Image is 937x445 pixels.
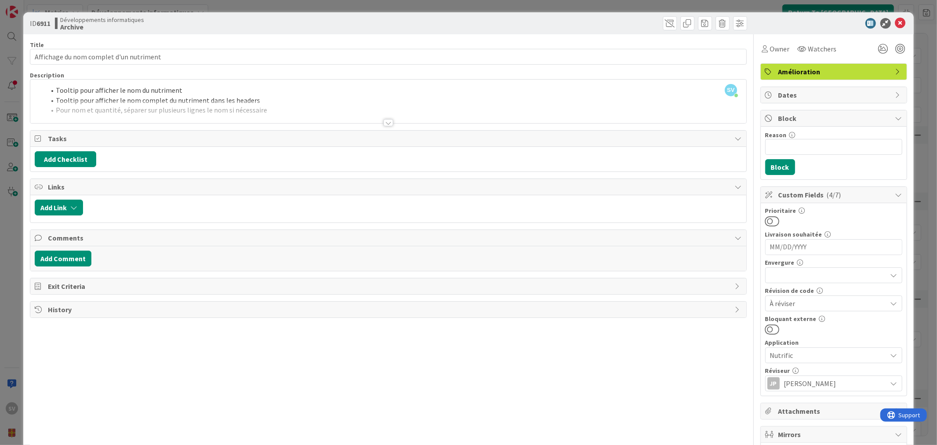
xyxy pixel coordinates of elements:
[770,240,897,255] input: MM/DD/YYYY
[765,159,795,175] button: Block
[725,84,737,96] span: SV
[35,251,91,266] button: Add Comment
[45,95,742,106] li: Tooltip pour afficher le nom complet du nutriment dans les headers
[765,208,902,214] div: Prioritaire
[45,85,742,95] li: Tooltip pour afficher le nom du nutriment
[770,297,883,310] span: À réviser
[18,1,40,12] span: Support
[778,90,891,100] span: Dates
[770,44,790,54] span: Owner
[827,190,841,199] span: ( 4/7 )
[30,49,746,65] input: type card name here...
[765,316,902,322] div: Bloquant externe
[767,377,780,390] div: JP
[808,44,837,54] span: Watchers
[765,368,902,374] div: Réviseur
[30,41,44,49] label: Title
[36,19,51,28] b: 6911
[60,16,144,23] span: Développements informatiques
[765,231,902,237] div: Livraison souhaitée
[784,378,836,389] span: [PERSON_NAME]
[48,133,730,144] span: Tasks
[765,339,902,346] div: Application
[778,429,891,440] span: Mirrors
[778,190,891,200] span: Custom Fields
[48,233,730,243] span: Comments
[30,71,64,79] span: Description
[30,18,51,29] span: ID
[778,406,891,416] span: Attachments
[770,349,883,361] span: Nutrific
[765,259,902,266] div: Envergure
[48,304,730,315] span: History
[765,131,787,139] label: Reason
[35,200,83,215] button: Add Link
[48,281,730,292] span: Exit Criteria
[778,113,891,124] span: Block
[778,66,891,77] span: Amélioration
[35,151,96,167] button: Add Checklist
[60,23,144,30] b: Archive
[48,182,730,192] span: Links
[765,288,902,294] div: Révision de code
